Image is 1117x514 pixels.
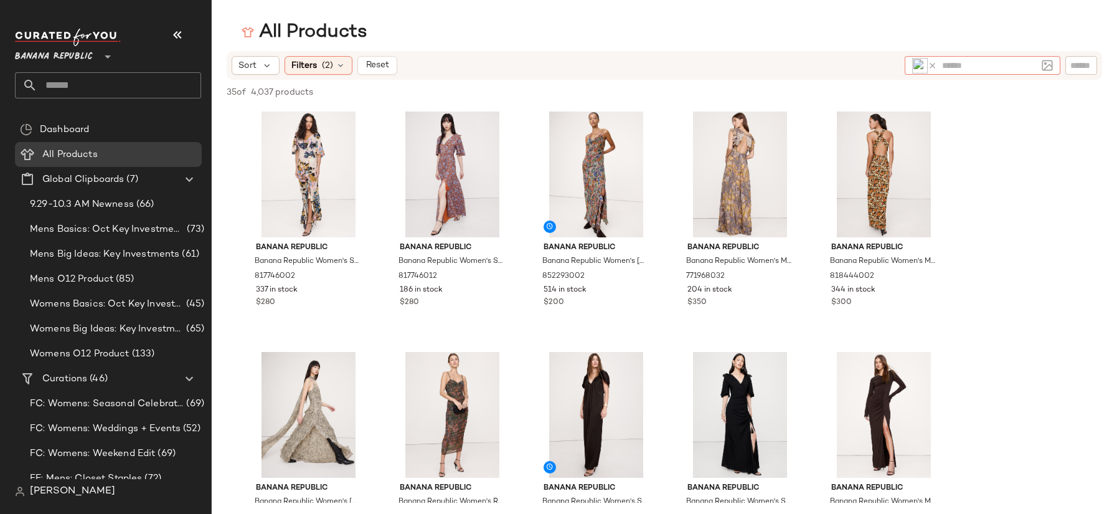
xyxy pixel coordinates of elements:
span: Banana Republic [400,483,505,494]
span: (7) [124,173,138,187]
span: Banana Republic Women's Stretch-Crepe Flutter-Sleeve Maxi Dress Black Size 2 [686,497,791,508]
span: Mens O12 Product [30,272,113,287]
span: Banana Republic [15,42,93,65]
span: Banana Republic [687,242,793,254]
span: Banana Republic [256,483,361,494]
span: Womens Big Ideas: Key Investments [30,322,184,336]
span: Banana Republic [687,483,793,494]
img: cn60135191.jpg [821,352,946,478]
span: Banana Republic [256,242,361,254]
img: cn59809054.jpg [246,112,371,237]
span: 818444002 [830,271,874,282]
span: FC: Womens: Weddings + Events [30,422,181,436]
span: $350 [687,297,707,308]
span: Banana Republic Women's [PERSON_NAME] Maxi Dress With Scarf Beige Floral Paisley Petite Size 8 [255,497,360,508]
span: FC: Womens: Weekend Edit [30,447,155,461]
span: 204 in stock [687,285,732,296]
img: cn59695185.jpg [390,352,515,478]
img: cn60396293.jpg [246,352,371,478]
button: Reset [357,56,397,75]
span: (85) [113,272,134,287]
span: Banana Republic Women's Ruched Mesh Corset Midi Dress Green Camo Splatter Size 0 [398,497,504,508]
span: $200 [544,297,564,308]
span: (46) [87,372,108,386]
img: cn60604172.jpg [821,112,946,237]
span: (69) [184,397,204,411]
span: Banana Republic Women's Stretch-Crepe Flutter-Sleeve Maxi Dress Lilac Floral Paisley Size 12 [398,256,504,267]
img: svg%3e [20,123,32,136]
span: (66) [134,198,154,212]
span: Banana Republic [544,483,649,494]
img: svg%3e [242,26,254,39]
img: edfbd805-53e1-4757-9012-50b74d70a45c [912,58,928,74]
span: 9.29-10.3 AM Newness [30,198,134,212]
img: cn60586050.jpg [534,112,659,237]
span: (61) [179,247,199,262]
div: All Products [242,20,367,45]
span: (45) [184,297,204,312]
span: $300 [831,297,852,308]
span: (72) [142,472,161,486]
span: Banana Republic [544,242,649,254]
span: Banana Republic [831,242,936,254]
span: Mens Big Ideas: Key Investments [30,247,179,262]
span: Sort [238,59,257,72]
span: Reset [365,60,389,70]
span: FC: Womens: Seasonal Celebrations [30,397,184,411]
span: (73) [184,222,204,237]
span: Banana Republic Women's Stretch-Crepe Flutter-Sleeve Maxi Dress Ivory Floral Graphic Size 2 [255,256,360,267]
span: All Products [42,148,98,162]
span: 4,037 products [251,86,313,99]
span: (65) [184,322,204,336]
span: Banana Republic Women's Matte Silk Open-Back Maxi Dress Pastel Splatter Print Size 0 [686,256,791,267]
span: (133) [130,347,155,361]
span: 817746002 [255,271,295,282]
span: Banana Republic Women's Matte Jersey Ruched Maxi Dress Ganache Brown Size XS [830,497,935,508]
span: $280 [400,297,419,308]
span: Womens O12 Product [30,347,130,361]
span: Banana Republic [831,483,936,494]
span: Filters [291,59,317,72]
span: Global Clipboards [42,173,124,187]
span: 35 of [227,86,246,99]
span: Dashboard [40,123,89,137]
span: $280 [256,297,275,308]
span: 817746012 [398,271,437,282]
span: Banana Republic Women's [PERSON_NAME]-Neck Maxi Dress Pink Wildflower Size 16 [542,256,648,267]
img: svg%3e [1042,60,1053,71]
span: 344 in stock [831,285,875,296]
img: svg%3e [15,487,25,497]
img: cn59912140.jpg [677,352,803,478]
span: Mens Basics: Oct Key Investments [30,222,184,237]
span: FE: Mens: Closet Staples [30,472,142,486]
span: 514 in stock [544,285,587,296]
span: (52) [181,422,200,436]
span: Banana Republic Women's Stretch-Satin Cape Maxi Dress Ganache Brown Size XS [542,497,648,508]
span: 337 in stock [256,285,298,296]
span: 771968032 [686,271,725,282]
img: cfy_white_logo.C9jOOHJF.svg [15,29,121,46]
span: Banana Republic [400,242,505,254]
span: (2) [322,59,333,72]
span: Curations [42,372,87,386]
img: cn60704628.jpg [534,352,659,478]
span: Womens Basics: Oct Key Investments [30,297,184,312]
img: cn60265322.jpg [677,112,803,237]
span: 852293002 [542,271,585,282]
span: (69) [155,447,176,461]
img: cn59754934.jpg [390,112,515,237]
span: 186 in stock [400,285,443,296]
span: Banana Republic Women's Matte Silk Cowl-Neck Backless Maxi Dress Yellow Roses Size 4 [830,256,935,267]
span: [PERSON_NAME] [30,484,115,499]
